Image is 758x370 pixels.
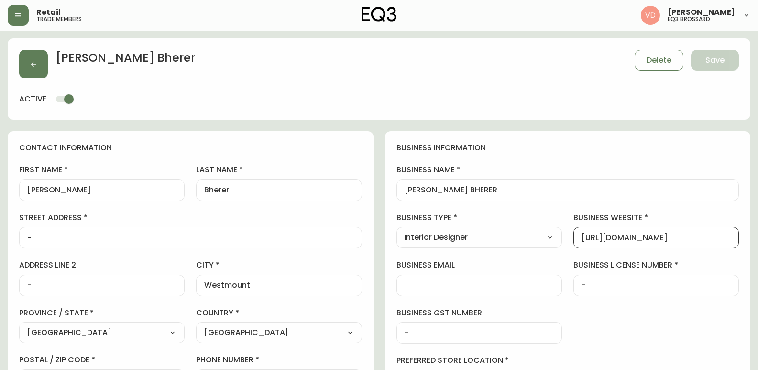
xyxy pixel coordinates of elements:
[36,16,82,22] h5: trade members
[362,7,397,22] img: logo
[647,55,671,66] span: Delete
[19,94,46,104] h4: active
[19,143,362,153] h4: contact information
[573,213,739,223] label: business website
[668,16,710,22] h5: eq3 brossard
[668,9,735,16] span: [PERSON_NAME]
[19,260,185,270] label: address line 2
[396,143,739,153] h4: business information
[641,6,660,25] img: 34cbe8de67806989076631741e6a7c6b
[196,308,362,318] label: country
[396,260,562,270] label: business email
[635,50,683,71] button: Delete
[396,355,739,366] label: preferred store location
[396,213,562,223] label: business type
[582,233,731,242] input: https://www.designshop.com
[196,165,362,175] label: last name
[19,355,185,365] label: postal / zip code
[19,165,185,175] label: first name
[396,308,562,318] label: business gst number
[55,50,195,71] h2: [PERSON_NAME] Bherer
[19,308,185,318] label: province / state
[196,355,362,365] label: phone number
[196,260,362,270] label: city
[19,213,362,223] label: street address
[573,260,739,270] label: business license number
[36,9,61,16] span: Retail
[396,165,739,175] label: business name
